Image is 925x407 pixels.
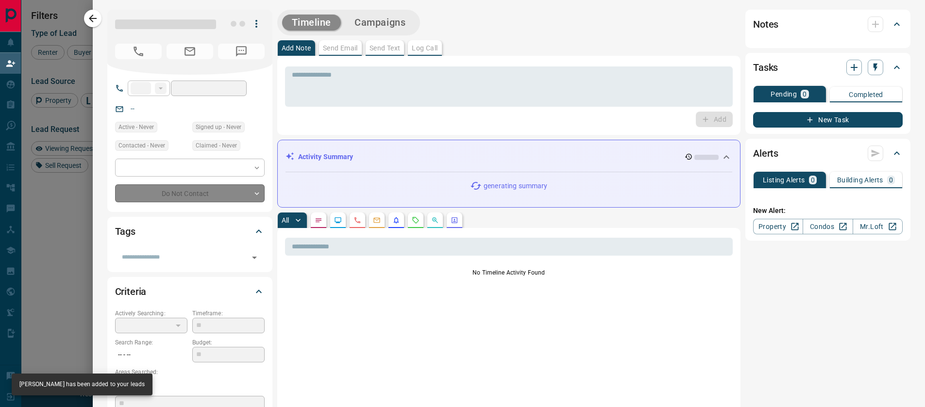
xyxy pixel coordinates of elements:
a: Mr.Loft [853,219,903,234]
svg: Emails [373,216,381,224]
p: New Alert: [753,206,903,216]
div: Do Not Contact [115,184,265,202]
h2: Tags [115,224,135,239]
svg: Listing Alerts [392,216,400,224]
p: Areas Searched: [115,368,265,376]
span: No Number [115,44,162,59]
svg: Opportunities [431,216,439,224]
div: [PERSON_NAME] has been added to your leads [19,376,145,392]
p: Activity Summary [298,152,353,162]
svg: Agent Actions [451,216,458,224]
p: generating summary [484,181,547,191]
div: Activity Summary [286,148,733,166]
div: Tags [115,220,265,243]
span: Claimed - Never [196,141,237,150]
span: No Email [167,44,213,59]
div: Criteria [115,280,265,303]
a: Condos [803,219,853,234]
p: No Timeline Activity Found [285,268,733,277]
button: Campaigns [345,15,415,31]
button: Open [248,251,261,264]
div: Notes [753,13,903,36]
p: Completed [849,91,883,98]
div: Alerts [753,142,903,165]
p: Timeframe: [192,309,265,318]
p: Add Note [282,45,311,51]
p: 0 [803,91,807,98]
span: No Number [218,44,265,59]
a: Property [753,219,803,234]
p: Actively Searching: [115,309,187,318]
h2: Notes [753,16,778,32]
svg: Calls [353,216,361,224]
p: Budget: [192,338,265,347]
svg: Requests [412,216,420,224]
h2: Criteria [115,284,147,299]
p: -- - -- [115,347,187,363]
div: Tasks [753,56,903,79]
p: Motivation: [115,387,265,396]
h2: Tasks [753,60,778,75]
svg: Notes [315,216,322,224]
p: Pending [771,91,797,98]
p: Search Range: [115,338,187,347]
span: Active - Never [118,122,154,132]
h2: Alerts [753,146,778,161]
button: New Task [753,112,903,128]
p: 0 [811,177,815,183]
p: Listing Alerts [763,177,805,183]
span: Contacted - Never [118,141,165,150]
a: -- [131,105,135,113]
svg: Lead Browsing Activity [334,216,342,224]
p: 0 [889,177,893,183]
p: All [282,217,289,224]
p: Building Alerts [837,177,883,183]
span: Signed up - Never [196,122,241,132]
button: Timeline [282,15,341,31]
